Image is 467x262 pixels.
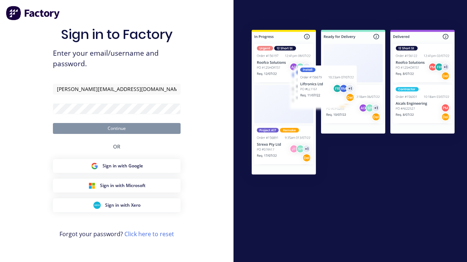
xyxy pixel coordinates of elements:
div: OR [113,134,120,159]
img: Google Sign in [91,162,98,170]
img: Xero Sign in [93,202,101,209]
button: Microsoft Sign inSign in with Microsoft [53,179,181,192]
button: Xero Sign inSign in with Xero [53,198,181,212]
span: Sign in with Microsoft [100,182,146,189]
button: Continue [53,123,181,134]
button: Google Sign inSign in with Google [53,159,181,173]
img: Factory [6,6,61,20]
span: Sign in with Google [103,163,143,169]
img: Microsoft Sign in [88,182,96,189]
img: Sign in [239,19,467,188]
input: Email/Username [53,84,181,95]
span: Enter your email/username and password. [53,48,181,69]
h1: Sign in to Factory [61,27,173,42]
span: Sign in with Xero [105,202,140,209]
span: Forgot your password? [59,230,174,238]
a: Click here to reset [124,230,174,238]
